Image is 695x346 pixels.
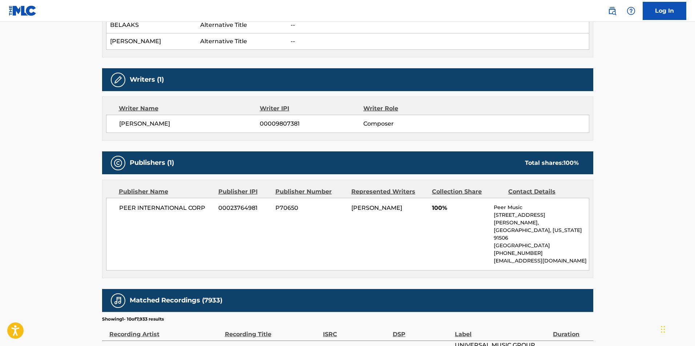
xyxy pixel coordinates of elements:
td: -- [287,33,589,50]
div: Represented Writers [351,187,427,196]
div: DSP [393,322,451,339]
img: Writers [114,76,122,84]
p: [GEOGRAPHIC_DATA], [US_STATE] 91506 [494,227,589,242]
span: 00009807381 [260,119,363,128]
h5: Publishers (1) [130,159,174,167]
span: [PERSON_NAME] [351,204,402,211]
p: Showing 1 - 10 of 7,933 results [102,316,164,322]
div: Publisher Number [275,187,346,196]
p: [EMAIL_ADDRESS][DOMAIN_NAME] [494,257,589,265]
div: Writer Name [119,104,260,113]
a: Public Search [605,4,619,18]
span: PEER INTERNATIONAL CORP [119,204,213,212]
img: MLC Logo [9,5,37,16]
div: Drag [661,318,665,340]
span: P70650 [275,204,346,212]
div: Writer IPI [260,104,363,113]
div: Contact Details [508,187,579,196]
td: -- [287,17,589,33]
div: Publisher Name [119,187,213,196]
h5: Writers (1) [130,76,164,84]
div: Label [455,322,549,339]
div: Help [624,4,638,18]
img: Publishers [114,159,122,167]
iframe: Chat Widget [659,311,695,346]
td: [PERSON_NAME] [106,33,197,50]
div: Publisher IPI [218,187,270,196]
div: Total shares: [525,159,579,167]
p: [PHONE_NUMBER] [494,249,589,257]
img: Matched Recordings [114,296,122,305]
span: Composer [363,119,457,128]
td: BELAAKS [106,17,197,33]
p: Peer Music [494,204,589,211]
td: Alternative Title [197,33,287,50]
span: 100 % [563,159,579,166]
span: 00023764981 [218,204,270,212]
div: Recording Title [225,322,319,339]
a: Log In [643,2,686,20]
span: [PERSON_NAME] [119,119,260,128]
div: Writer Role [363,104,457,113]
p: [STREET_ADDRESS][PERSON_NAME], [494,211,589,227]
div: Collection Share [432,187,502,196]
span: 100% [432,204,488,212]
img: help [627,7,635,15]
img: search [608,7,617,15]
div: Recording Artist [109,322,221,339]
div: Duration [553,322,589,339]
p: [GEOGRAPHIC_DATA] [494,242,589,249]
div: ISRC [323,322,389,339]
td: Alternative Title [197,17,287,33]
h5: Matched Recordings (7933) [130,296,222,305]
